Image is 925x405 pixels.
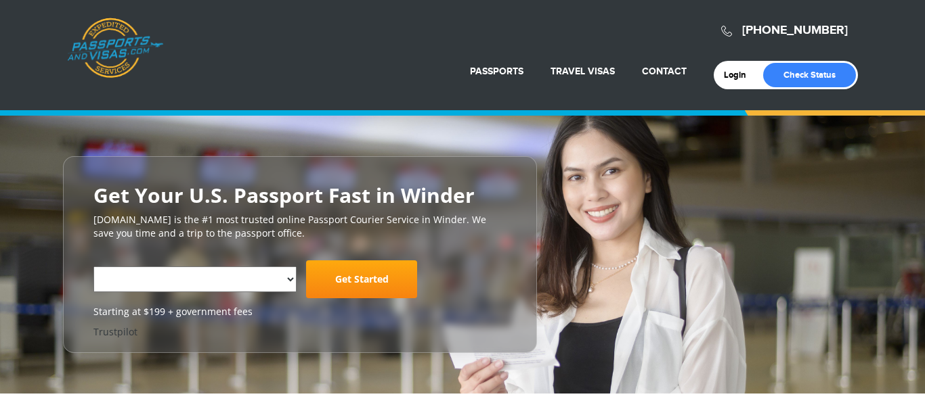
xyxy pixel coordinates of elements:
a: Check Status [763,63,856,87]
span: Starting at $199 + government fees [93,305,507,318]
p: [DOMAIN_NAME] is the #1 most trusted online Passport Courier Service in Winder. We save you time ... [93,213,507,240]
a: Get Started [306,260,417,298]
a: [PHONE_NUMBER] [742,23,848,38]
h2: Get Your U.S. Passport Fast in Winder [93,184,507,206]
a: Travel Visas [551,66,615,77]
a: Trustpilot [93,325,137,338]
a: Login [724,70,756,80]
a: Passports [470,66,523,77]
a: Contact [642,66,687,77]
a: Passports & [DOMAIN_NAME] [67,18,163,78]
